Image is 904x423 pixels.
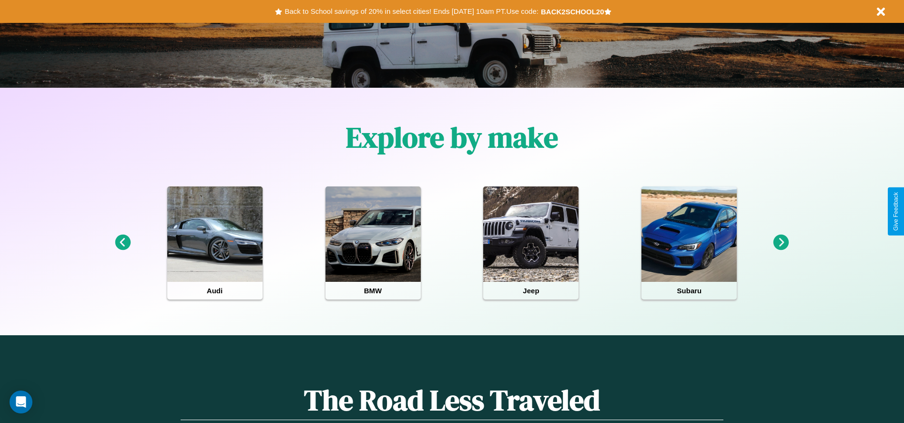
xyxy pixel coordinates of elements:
div: Open Intercom Messenger [10,391,32,413]
h4: Subaru [641,282,737,299]
div: Give Feedback [893,192,899,231]
h1: The Road Less Traveled [181,381,723,420]
h4: Audi [167,282,263,299]
button: Back to School savings of 20% in select cities! Ends [DATE] 10am PT.Use code: [282,5,540,18]
h4: Jeep [483,282,579,299]
h4: BMW [325,282,421,299]
b: BACK2SCHOOL20 [541,8,604,16]
h1: Explore by make [346,118,558,157]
